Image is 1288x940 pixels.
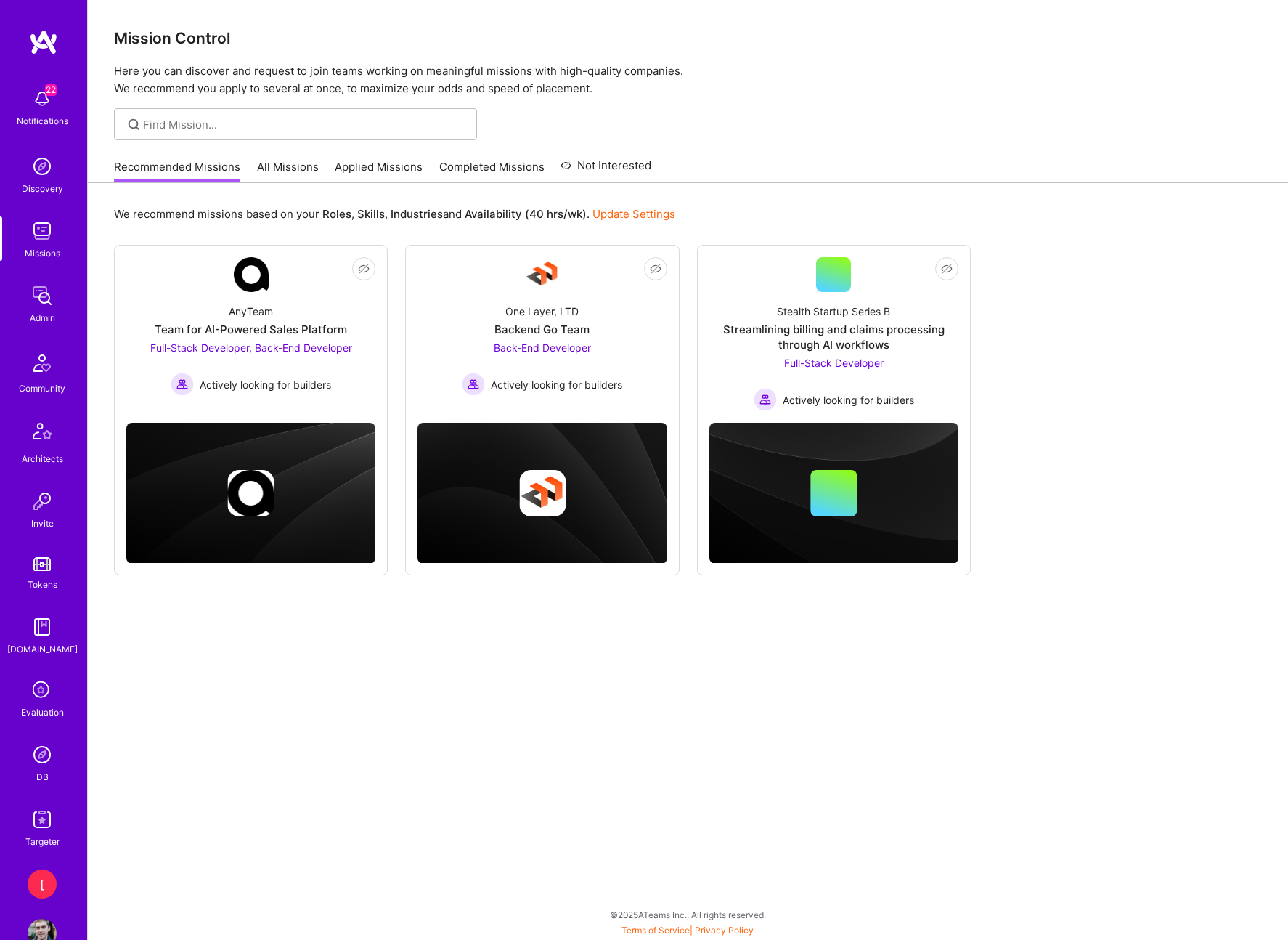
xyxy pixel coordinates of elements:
span: Actively looking for builders [200,377,331,392]
div: Team for AI-Powered Sales Platform [155,322,347,337]
div: DB [36,769,49,785]
img: Architects [25,416,60,451]
img: Skill Targeter [28,805,57,834]
img: logo [29,29,58,55]
a: Recommended Missions [114,159,240,183]
b: Skills [357,207,385,221]
div: Community [19,381,65,396]
img: Actively looking for builders [754,388,777,411]
i: icon EyeClosed [941,263,953,275]
img: cover [417,423,667,564]
img: Invite [28,487,57,516]
a: Privacy Policy [695,925,754,936]
div: Evaluation [21,705,64,720]
img: cover [709,423,958,564]
div: One Layer, LTD [505,304,579,319]
div: Admin [30,310,55,325]
img: tokens [33,557,51,571]
span: Full-Stack Developer [784,357,884,369]
img: teamwork [28,216,57,246]
img: discovery [28,152,57,181]
div: Targeter [25,834,60,849]
div: © 2025 ATeams Inc., All rights reserved. [87,896,1288,933]
img: Community [25,346,60,381]
b: Availability (40 hrs/wk) [465,207,587,221]
img: Admin Search [28,740,57,769]
div: Backend Go Team [494,322,590,337]
div: Tokens [28,577,57,592]
img: Actively looking for builders [171,373,194,396]
span: 22 [45,84,57,96]
img: Company Logo [234,257,269,292]
p: Here you can discover and request to join teams working on meaningful missions with high-quality ... [114,62,1262,97]
a: Company LogoAnyTeamTeam for AI-Powered Sales PlatformFull-Stack Developer, Back-End Developer Act... [126,257,375,405]
span: | [621,925,754,936]
a: All Missions [257,159,319,183]
h3: Mission Control [114,29,1262,47]
b: Industries [391,207,443,221]
span: Actively looking for builders [783,392,914,408]
img: guide book [28,612,57,641]
span: Actively looking for builders [491,377,622,392]
div: [ [28,870,57,899]
div: Notifications [17,113,68,129]
b: Roles [322,207,351,221]
div: Stealth Startup Series B [777,304,890,319]
a: Company LogoOne Layer, LTDBackend Go TeamBack-End Developer Actively looking for buildersActively... [417,257,667,405]
img: admin teamwork [28,281,57,310]
i: icon SearchGrey [126,116,142,133]
a: [ [24,870,60,899]
a: Terms of Service [621,925,690,936]
a: Stealth Startup Series BStreamlining billing and claims processing through AI workflowsFull-Stack... [709,257,958,411]
img: Company Logo [525,257,560,292]
span: Full-Stack Developer, Back-End Developer [150,341,352,354]
img: Actively looking for builders [462,373,485,396]
a: Applied Missions [335,159,423,183]
div: Streamlining billing and claims processing through AI workflows [709,322,958,352]
i: icon EyeClosed [358,263,370,275]
img: Company logo [228,470,274,516]
a: Not Interested [561,157,651,183]
img: bell [28,84,57,113]
div: Missions [25,246,60,261]
a: Completed Missions [439,159,545,183]
div: AnyTeam [229,304,273,319]
div: Discovery [22,181,63,196]
p: We recommend missions based on your , , and . [114,206,675,222]
input: Find Mission... [143,117,466,132]
a: Update Settings [592,207,675,221]
i: icon EyeClosed [650,263,661,275]
div: [DOMAIN_NAME] [7,641,78,657]
img: Company logo [519,470,566,516]
div: Architects [22,451,63,466]
img: cover [126,423,375,564]
div: Invite [31,516,54,531]
span: Back-End Developer [494,341,591,354]
i: icon SelectionTeam [28,677,56,705]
